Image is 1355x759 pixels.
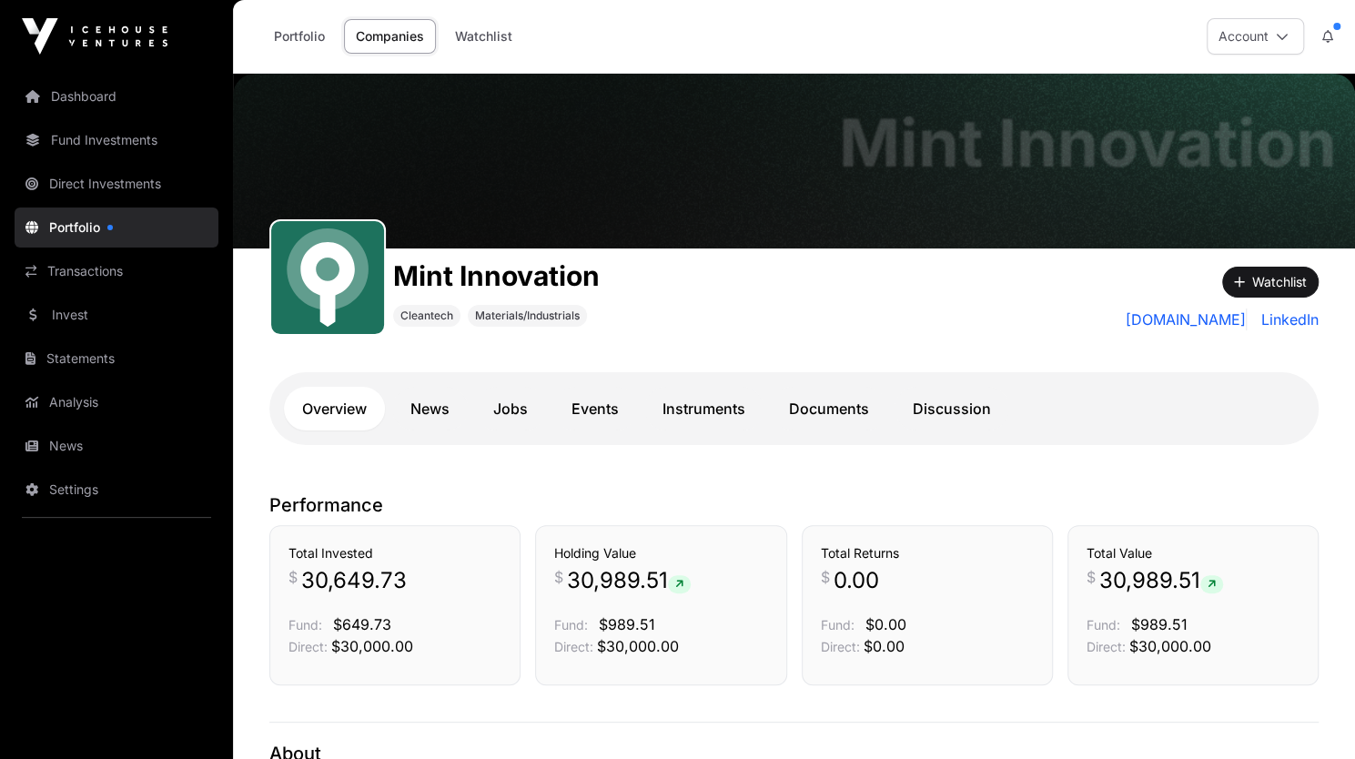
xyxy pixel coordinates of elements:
[475,309,580,323] span: Materials/Industrials
[839,110,1337,176] h1: Mint Innovation
[233,74,1355,248] img: Mint Innovation
[15,426,218,466] a: News
[567,566,691,595] span: 30,989.51
[15,339,218,379] a: Statements
[821,617,854,632] span: Fund:
[284,387,385,430] a: Overview
[288,566,298,588] span: $
[15,120,218,160] a: Fund Investments
[1222,267,1319,298] button: Watchlist
[15,207,218,248] a: Portfolio
[554,639,593,654] span: Direct:
[597,637,679,655] span: $30,000.00
[1087,544,1299,562] h3: Total Value
[288,617,322,632] span: Fund:
[1254,309,1319,330] a: LinkedIn
[301,566,407,595] span: 30,649.73
[1087,639,1126,654] span: Direct:
[821,639,860,654] span: Direct:
[554,617,588,632] span: Fund:
[821,566,830,588] span: $
[15,295,218,335] a: Invest
[443,19,524,54] a: Watchlist
[288,544,501,562] h3: Total Invested
[599,615,655,633] span: $989.51
[15,164,218,204] a: Direct Investments
[344,19,436,54] a: Companies
[554,544,767,562] h3: Holding Value
[262,19,337,54] a: Portfolio
[821,544,1034,562] h3: Total Returns
[1099,566,1223,595] span: 30,989.51
[333,615,391,633] span: $649.73
[15,470,218,510] a: Settings
[288,639,328,654] span: Direct:
[22,18,167,55] img: Icehouse Ventures Logo
[1129,637,1211,655] span: $30,000.00
[895,387,1009,430] a: Discussion
[1126,309,1247,330] a: [DOMAIN_NAME]
[475,387,546,430] a: Jobs
[392,387,468,430] a: News
[1087,566,1096,588] span: $
[865,615,906,633] span: $0.00
[278,228,377,327] img: Mint.svg
[644,387,763,430] a: Instruments
[553,387,637,430] a: Events
[864,637,905,655] span: $0.00
[1131,615,1188,633] span: $989.51
[269,492,1319,518] p: Performance
[1264,672,1355,759] iframe: Chat Widget
[15,251,218,291] a: Transactions
[15,76,218,116] a: Dashboard
[331,637,413,655] span: $30,000.00
[400,309,453,323] span: Cleantech
[393,259,600,292] h1: Mint Innovation
[1087,617,1120,632] span: Fund:
[1207,18,1304,55] button: Account
[284,387,1304,430] nav: Tabs
[554,566,563,588] span: $
[771,387,887,430] a: Documents
[15,382,218,422] a: Analysis
[834,566,879,595] span: 0.00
